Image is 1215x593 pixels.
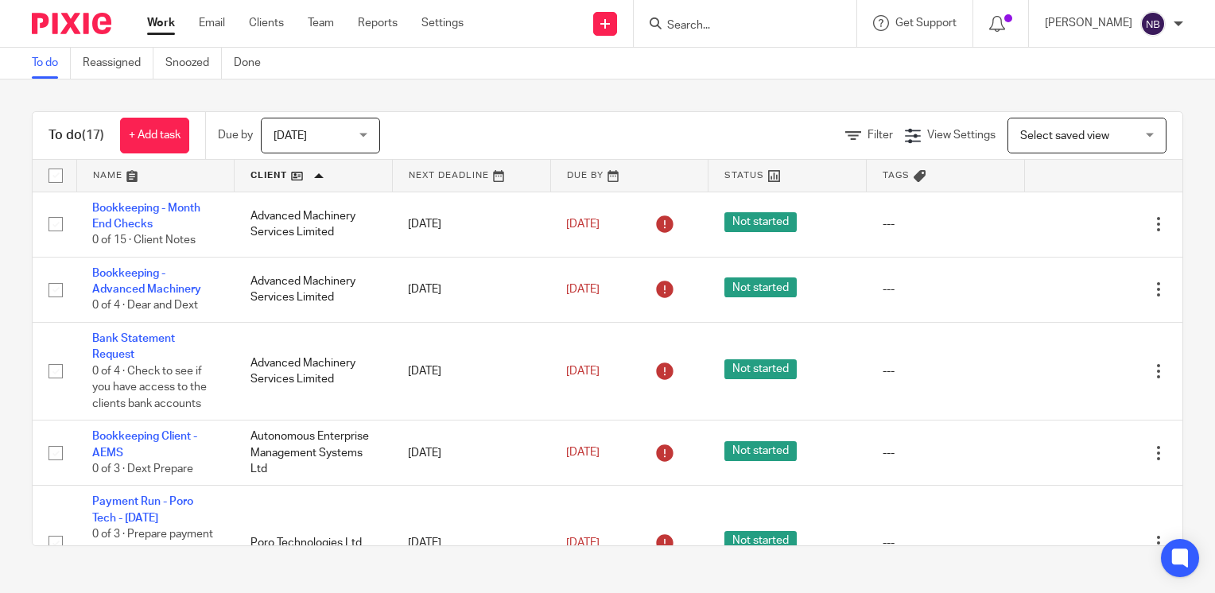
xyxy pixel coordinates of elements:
[249,15,284,31] a: Clients
[883,281,1009,297] div: ---
[883,535,1009,551] div: ---
[724,441,797,461] span: Not started
[235,421,393,486] td: Autonomous Enterprise Management Systems Ltd
[566,219,600,230] span: [DATE]
[666,19,809,33] input: Search
[895,17,957,29] span: Get Support
[92,366,207,409] span: 0 of 4 · Check to see if you have access to the clients bank accounts
[566,366,600,377] span: [DATE]
[92,496,193,523] a: Payment Run - Poro Tech - [DATE]
[883,216,1009,232] div: ---
[883,445,1009,461] div: ---
[83,48,153,79] a: Reassigned
[724,277,797,297] span: Not started
[234,48,273,79] a: Done
[165,48,222,79] a: Snoozed
[883,363,1009,379] div: ---
[868,130,893,141] span: Filter
[392,192,550,257] td: [DATE]
[1045,15,1132,31] p: [PERSON_NAME]
[566,284,600,295] span: [DATE]
[49,127,104,144] h1: To do
[358,15,398,31] a: Reports
[1020,130,1109,141] span: Select saved view
[92,300,198,312] span: 0 of 4 · Dear and Dext
[120,118,189,153] a: + Add task
[147,15,175,31] a: Work
[235,322,393,420] td: Advanced Machinery Services Limited
[724,212,797,232] span: Not started
[92,333,175,360] a: Bank Statement Request
[566,448,600,459] span: [DATE]
[92,203,200,230] a: Bookkeeping - Month End Checks
[92,529,213,589] span: 0 of 3 · Prepare payment run (3 day payment period so include those due 3 days...
[92,268,201,295] a: Bookkeeping - Advanced Machinery
[82,129,104,141] span: (17)
[92,234,196,246] span: 0 of 15 · Client Notes
[235,257,393,322] td: Advanced Machinery Services Limited
[392,322,550,420] td: [DATE]
[927,130,996,141] span: View Settings
[392,421,550,486] td: [DATE]
[724,531,797,551] span: Not started
[274,130,307,141] span: [DATE]
[92,431,197,458] a: Bookkeeping Client - AEMS
[883,171,910,180] span: Tags
[566,537,600,548] span: [DATE]
[218,127,253,143] p: Due by
[199,15,225,31] a: Email
[392,257,550,322] td: [DATE]
[308,15,334,31] a: Team
[32,13,111,34] img: Pixie
[421,15,464,31] a: Settings
[1140,11,1166,37] img: svg%3E
[92,463,193,475] span: 0 of 3 · Dext Prepare
[235,192,393,257] td: Advanced Machinery Services Limited
[32,48,71,79] a: To do
[724,359,797,379] span: Not started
